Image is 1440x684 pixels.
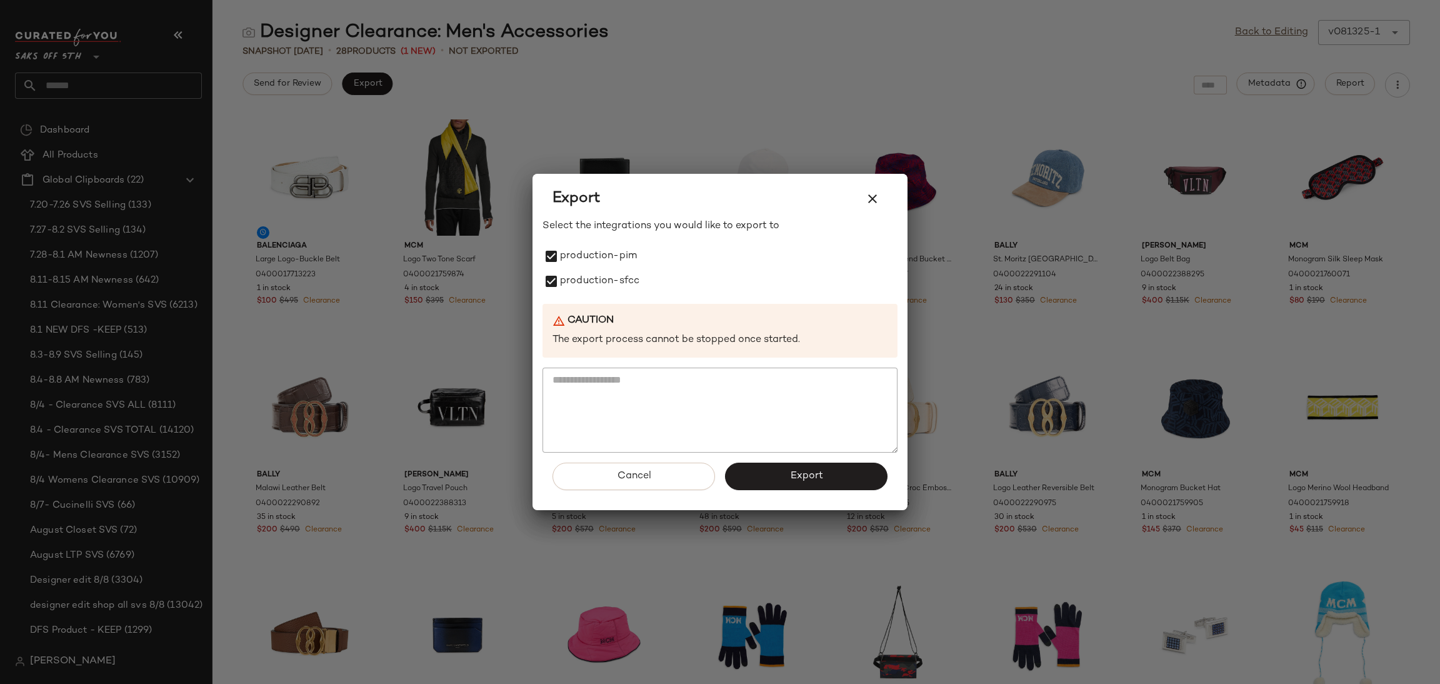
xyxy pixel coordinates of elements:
span: Export [552,189,600,209]
button: Cancel [552,463,715,490]
span: Cancel [616,470,651,482]
b: Caution [567,314,614,328]
label: production-sfcc [560,269,639,294]
button: Export [725,463,887,490]
p: Select the integrations you would like to export to [542,219,897,234]
p: The export process cannot be stopped once started. [552,333,887,348]
span: Export [789,470,822,482]
label: production-pim [560,244,637,269]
